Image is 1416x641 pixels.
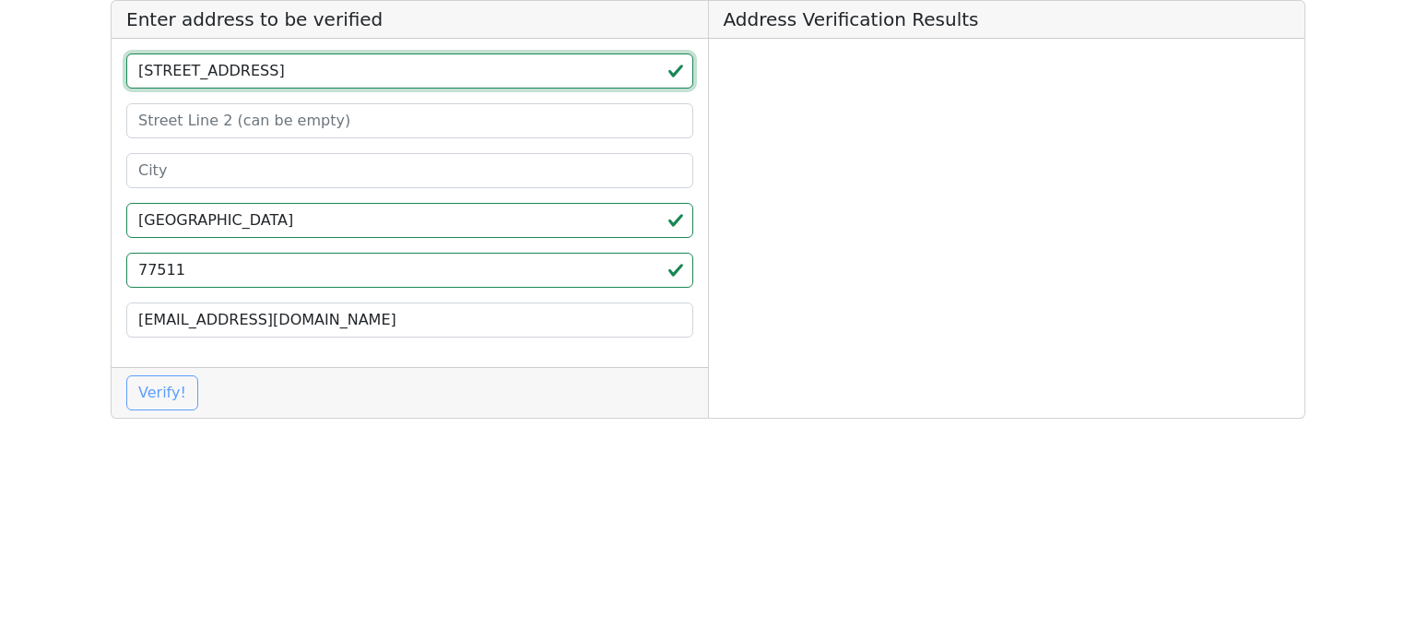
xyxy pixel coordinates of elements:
[126,303,693,338] input: Your Email
[126,203,693,238] input: 2-Letter State
[126,103,693,138] input: Street Line 2 (can be empty)
[112,1,708,39] h5: Enter address to be verified
[709,1,1305,39] h5: Address Verification Results
[126,53,693,89] input: Street Line 1
[126,153,693,188] input: City
[126,253,693,288] input: ZIP code 5 or 5+4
